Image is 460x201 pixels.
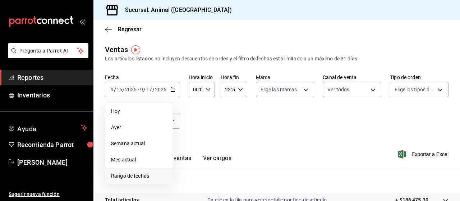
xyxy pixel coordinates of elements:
[111,108,167,115] span: Hoy
[395,86,435,93] span: Elige los tipos de orden
[17,73,87,82] span: Reportes
[399,150,448,159] button: Exportar a Excel
[138,87,139,92] span: -
[105,175,448,184] p: Resumen
[123,87,125,92] span: /
[8,43,88,58] button: Pregunta a Parrot AI
[116,155,231,167] div: navigation tabs
[125,87,137,92] input: ----
[131,45,140,54] img: Tooltip marker
[110,87,114,92] input: --
[17,157,87,167] span: [PERSON_NAME]
[146,87,152,92] input: --
[79,19,85,24] button: open_drawer_menu
[105,75,180,80] label: Fecha
[114,87,116,92] span: /
[119,6,232,14] h3: Sucursal: Animal ([GEOGRAPHIC_DATA])
[111,124,167,131] span: Ayer
[327,86,349,93] span: Ver todos
[261,86,297,93] span: Elige las marcas
[155,87,167,92] input: ----
[143,87,146,92] span: /
[17,123,78,132] span: Ayuda
[203,155,232,167] button: Ver cargos
[189,75,215,80] label: Hora inicio
[9,191,87,198] span: Sugerir nueva función
[111,172,167,180] span: Rango de fechas
[163,155,192,167] button: Ver ventas
[105,55,448,63] div: Los artículos listados no incluyen descuentos de orden y el filtro de fechas está limitado a un m...
[323,75,381,80] label: Canal de venta
[390,75,448,80] label: Tipo de orden
[256,75,314,80] label: Marca
[140,87,143,92] input: --
[152,87,155,92] span: /
[221,75,247,80] label: Hora fin
[105,26,142,33] button: Regresar
[111,156,167,164] span: Mes actual
[17,140,87,150] span: Recomienda Parrot
[118,26,142,33] span: Regresar
[111,140,167,147] span: Semana actual
[17,90,87,100] span: Inventarios
[105,44,128,55] div: Ventas
[116,87,123,92] input: --
[5,52,88,60] a: Pregunta a Parrot AI
[19,47,77,55] span: Pregunta a Parrot AI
